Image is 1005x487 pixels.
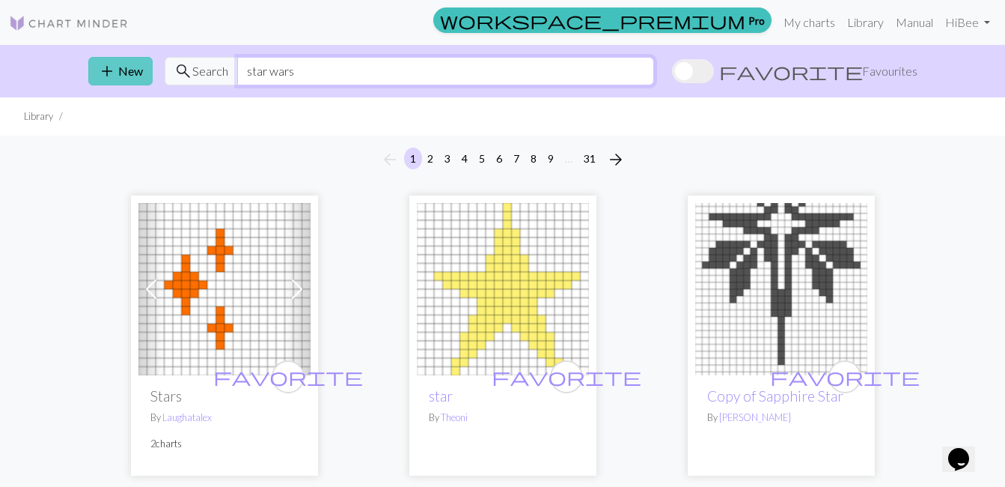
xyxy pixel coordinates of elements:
[707,387,843,405] a: Copy of Sapphire Star
[138,203,311,375] img: Stars
[828,360,861,393] button: favourite
[9,14,129,32] img: Logo
[862,62,917,80] span: Favourites
[88,57,153,85] button: New
[672,57,917,85] label: Show favourites
[272,360,305,393] button: favourite
[421,148,439,169] button: 2
[213,362,363,392] i: favourite
[770,362,920,392] i: favourite
[942,427,990,472] iframe: chat widget
[607,151,625,169] i: Next
[719,61,863,82] span: favorite
[550,360,583,393] button: favourite
[695,203,867,375] img: FleetSymbolsReference.jpg
[429,387,453,405] a: star
[490,148,508,169] button: 6
[841,7,890,37] a: Library
[213,365,363,388] span: favorite
[473,148,491,169] button: 5
[440,10,745,31] span: workspace_premium
[439,148,456,169] button: 3
[138,280,311,294] a: Stars
[719,411,791,423] a: [PERSON_NAME]
[162,411,212,423] a: Laughatalex
[507,148,525,169] button: 7
[98,61,116,82] span: add
[492,362,641,392] i: favourite
[890,7,939,37] a: Manual
[417,203,589,375] img: star
[433,7,772,33] a: Pro
[542,148,560,169] button: 9
[578,148,602,169] button: 31
[150,437,299,451] p: 2 charts
[770,365,920,388] span: favorite
[150,411,299,425] p: By
[192,62,228,80] span: Search
[24,109,53,124] li: Library
[695,280,867,294] a: FleetSymbolsReference.jpg
[492,365,641,388] span: favorite
[607,149,625,170] span: arrow_forward
[778,7,841,37] a: My charts
[456,148,474,169] button: 4
[174,61,192,82] span: search
[601,148,631,172] button: Next
[150,387,299,405] h2: Stars
[441,411,468,423] a: Theoni
[939,7,996,37] a: HiBee
[375,148,631,172] nav: Page navigation
[429,411,577,425] p: By
[417,280,589,294] a: star
[404,148,422,169] button: 1
[707,411,855,425] p: By
[525,148,543,169] button: 8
